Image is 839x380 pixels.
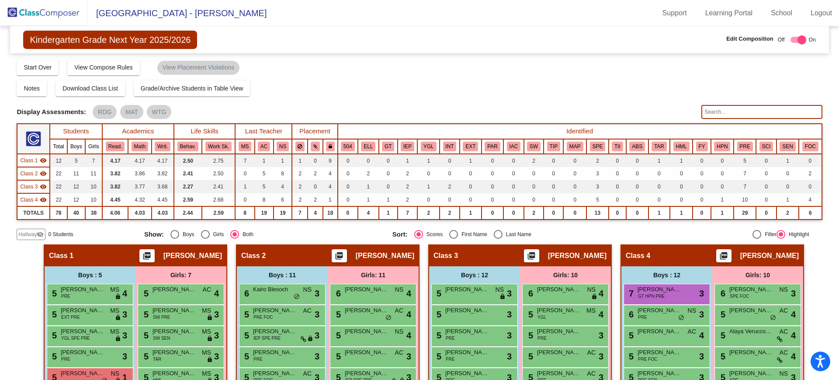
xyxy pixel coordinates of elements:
[67,206,85,220] td: 40
[756,167,776,180] td: 0
[544,206,563,220] td: 0
[652,142,667,151] button: TAR
[142,251,152,264] mat-icon: picture_as_pdf
[711,180,734,193] td: 0
[524,206,544,220] td: 2
[62,85,118,92] span: Download Class List
[341,142,355,151] button: 504
[152,154,174,167] td: 4.17
[482,167,503,180] td: 0
[50,193,67,206] td: 22
[274,167,292,180] td: 8
[55,80,125,96] button: Download Class List
[701,105,822,119] input: Search...
[756,154,776,167] td: 0
[777,193,799,206] td: 1
[338,167,358,180] td: 0
[563,193,586,206] td: 0
[277,142,289,151] button: NS
[128,167,152,180] td: 3.86
[85,154,102,167] td: 7
[648,206,670,220] td: 1
[609,193,626,206] td: 0
[50,124,102,139] th: Students
[85,206,102,220] td: 38
[147,105,172,119] mat-chip: WTG
[85,180,102,193] td: 10
[274,154,292,167] td: 1
[102,193,128,206] td: 4.45
[85,167,102,180] td: 11
[648,139,670,154] th: Chronic tardies
[544,193,563,206] td: 0
[102,154,128,167] td: 4.17
[292,167,308,180] td: 2
[670,154,693,167] td: 1
[235,124,292,139] th: Last Teacher
[128,154,152,167] td: 4.17
[17,180,50,193] td: Stacey Gabbert - No Class Name
[152,180,174,193] td: 3.68
[734,167,756,180] td: 7
[421,142,437,151] button: YGL
[174,206,202,220] td: 2.44
[482,139,503,154] th: Regular Parent Volunteer
[563,206,586,220] td: 0
[460,206,482,220] td: 1
[177,142,198,151] button: Behav.
[524,249,539,262] button: Print Students Details
[235,154,254,167] td: 7
[155,142,170,151] button: Writ.
[460,180,482,193] td: 0
[255,206,274,220] td: 19
[358,154,379,167] td: 0
[544,154,563,167] td: 0
[128,193,152,206] td: 4.32
[648,154,670,167] td: 1
[711,154,734,167] td: 0
[358,206,379,220] td: 4
[379,154,398,167] td: 0
[482,206,503,220] td: 0
[804,6,839,20] a: Logout
[382,142,394,151] button: GT
[670,139,693,154] th: Homeless
[586,206,609,220] td: 13
[734,180,756,193] td: 7
[527,142,541,151] button: SW
[274,206,292,220] td: 19
[693,139,711,154] th: Foster Youth
[778,36,785,44] span: Off
[174,193,202,206] td: 2.59
[524,167,544,180] td: 0
[323,154,338,167] td: 9
[693,206,711,220] td: 0
[482,180,503,193] td: 0
[626,167,648,180] td: 0
[332,249,347,262] button: Print Students Details
[67,193,85,206] td: 12
[67,59,140,75] button: View Compose Rules
[255,193,274,206] td: 8
[338,193,358,206] td: 0
[734,193,756,206] td: 10
[626,154,648,167] td: 0
[609,154,626,167] td: 0
[323,206,338,220] td: 18
[417,154,440,167] td: 1
[759,142,773,151] button: SCI
[20,170,38,178] span: Class 2
[308,180,323,193] td: 0
[205,142,232,151] button: Work Sk.
[799,154,822,167] td: 0
[586,139,609,154] th: Speech IEP
[460,167,482,180] td: 0
[308,193,323,206] td: 2
[50,154,67,167] td: 12
[670,180,693,193] td: 0
[648,193,670,206] td: 0
[132,142,148,151] button: Math
[586,180,609,193] td: 3
[563,139,586,154] th: Math Assistance Program
[40,170,47,177] mat-icon: visibility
